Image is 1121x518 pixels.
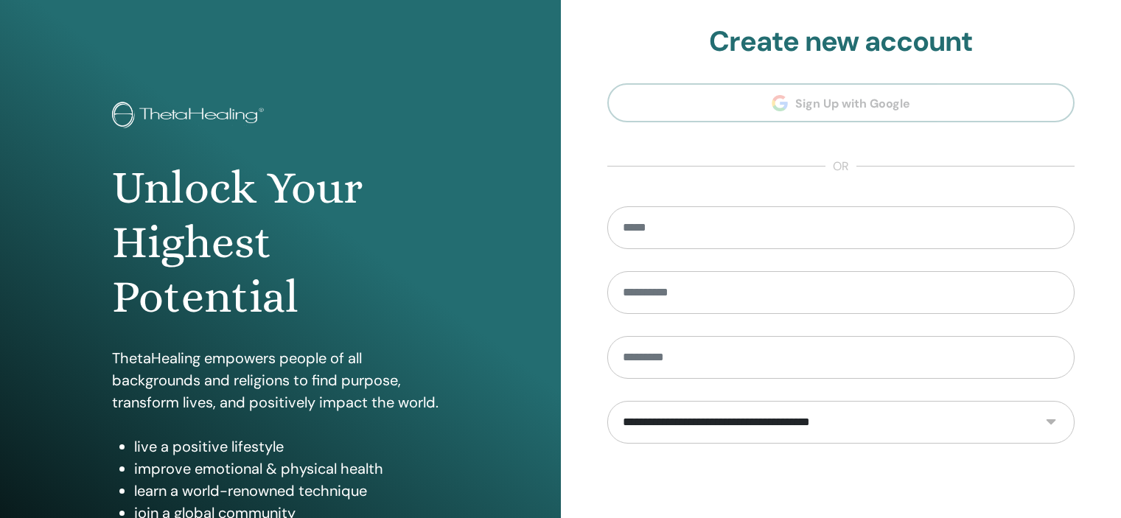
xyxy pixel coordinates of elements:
[607,25,1075,59] h2: Create new account
[134,458,449,480] li: improve emotional & physical health
[112,161,449,325] h1: Unlock Your Highest Potential
[134,480,449,502] li: learn a world-renowned technique
[134,435,449,458] li: live a positive lifestyle
[825,158,856,175] span: or
[112,347,449,413] p: ThetaHealing empowers people of all backgrounds and religions to find purpose, transform lives, a...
